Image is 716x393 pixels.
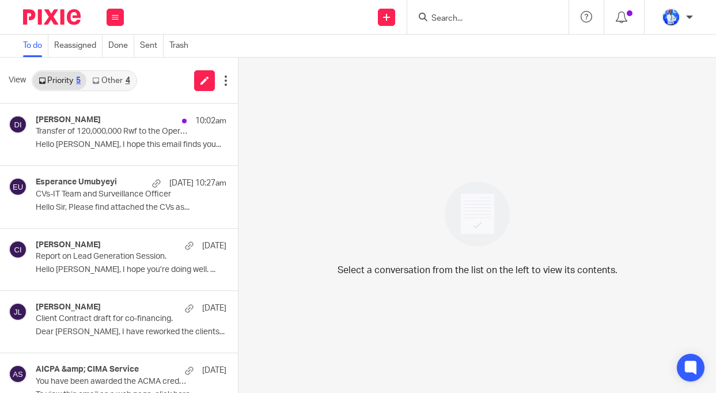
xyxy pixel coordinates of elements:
p: Hello Sir, Please find attached the CVs as... [36,203,226,213]
p: CVs-IT Team and Surveillance Officer [36,190,188,199]
p: [DATE] [202,365,226,376]
a: Reassigned [54,35,103,57]
a: Sent [140,35,164,57]
a: To do [23,35,48,57]
p: Report on Lead Generation Session. [36,252,188,262]
p: Client Contract draft for co-financing. [36,314,188,324]
img: svg%3E [9,240,27,259]
a: Trash [169,35,194,57]
img: svg%3E [9,303,27,321]
img: image [437,174,517,254]
h4: AICPA &amp; CIMA Service [36,365,139,375]
img: svg%3E [9,177,27,196]
p: Dear [PERSON_NAME], I have reworked the clients... [36,327,226,337]
p: [DATE] 10:27am [169,177,226,189]
p: Hello [PERSON_NAME], I hope this email finds you... [36,140,226,150]
h4: Esperance Umubyeyi [36,177,117,187]
img: WhatsApp%20Image%202022-01-17%20at%2010.26.43%20PM.jpeg [662,8,680,27]
img: svg%3E [9,115,27,134]
img: Pixie [23,9,81,25]
a: Priority5 [33,71,86,90]
input: Search [430,14,534,24]
p: Transfer of 120,000,000 Rwf to the Operations Account. [36,127,188,137]
a: Done [108,35,134,57]
img: svg%3E [9,365,27,383]
h4: [PERSON_NAME] [36,115,101,125]
p: Select a conversation from the list on the left to view its contents. [338,263,617,277]
p: [DATE] [202,240,226,252]
div: 5 [76,77,81,85]
p: [DATE] [202,303,226,314]
span: View [9,74,26,86]
h4: [PERSON_NAME] [36,240,101,250]
div: 4 [126,77,130,85]
p: You have been awarded the ACMA credential and the CGMA designation! [36,377,188,387]
p: Hello [PERSON_NAME], I hope you’re doing well. ... [36,265,226,275]
h4: [PERSON_NAME] [36,303,101,312]
p: 10:02am [195,115,226,127]
a: Other4 [86,71,135,90]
